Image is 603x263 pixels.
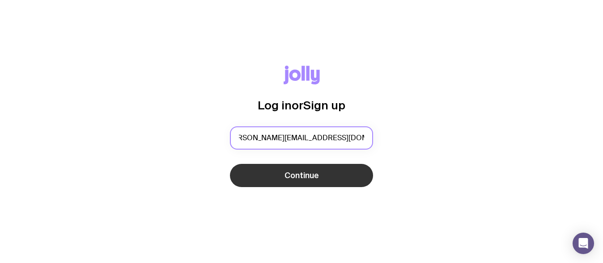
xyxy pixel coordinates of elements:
input: you@email.com [230,126,373,150]
button: Continue [230,164,373,187]
span: Sign up [303,99,345,112]
span: Log in [258,99,292,112]
span: or [292,99,303,112]
div: Open Intercom Messenger [573,233,594,254]
span: Continue [285,170,319,181]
